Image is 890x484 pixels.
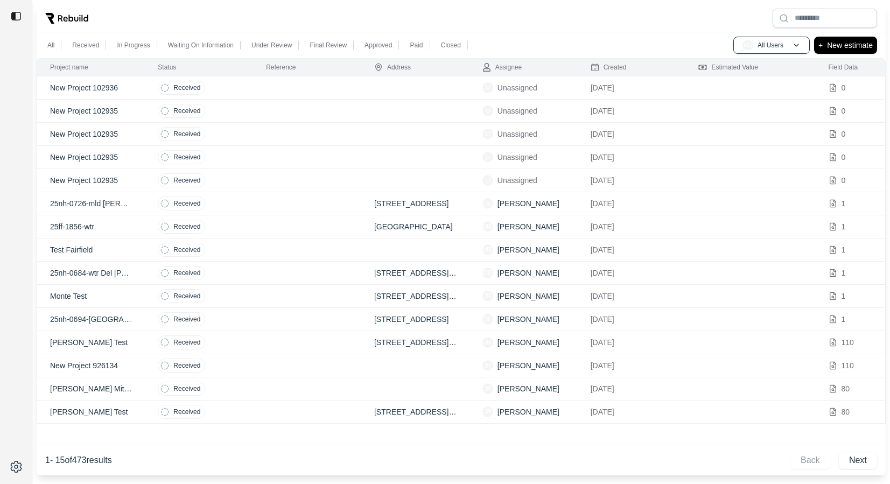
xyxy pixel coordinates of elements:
p: Unassigned [497,129,537,139]
p: Received [173,315,200,324]
p: 1 - 15 of 473 results [45,454,112,467]
img: toggle sidebar [11,11,22,22]
p: Unassigned [497,152,537,163]
p: [DATE] [591,106,673,116]
p: In Progress [117,41,150,50]
p: Closed [441,41,461,50]
p: New Project 102935 [50,129,132,139]
div: Reference [266,63,296,72]
p: Test Fairfield [50,244,132,255]
p: [PERSON_NAME] [497,383,559,394]
p: 0 [842,106,846,116]
p: [DATE] [591,383,673,394]
p: 25nh-0726-mld [PERSON_NAME] [50,198,132,209]
p: [PERSON_NAME] [497,314,559,325]
p: [DATE] [591,152,673,163]
td: [GEOGRAPHIC_DATA] [361,215,469,239]
p: [PERSON_NAME] Test [50,337,132,348]
span: MB [482,244,493,255]
span: JR [482,360,493,371]
p: Paid [410,41,423,50]
p: New Project 102936 [50,82,132,93]
p: [PERSON_NAME] [497,291,559,301]
p: 0 [842,129,846,139]
p: [DATE] [591,268,673,278]
span: JR [482,406,493,417]
p: Final Review [310,41,347,50]
button: +New estimate [814,37,877,54]
p: 1 [842,221,846,232]
span: JR [482,291,493,301]
span: U [482,129,493,139]
p: 1 [842,244,846,255]
p: Under Review [251,41,292,50]
p: [PERSON_NAME] Mit Test [50,383,132,394]
p: Monte Test [50,291,132,301]
p: [DATE] [591,291,673,301]
p: Received [173,384,200,393]
p: [PERSON_NAME] [497,406,559,417]
p: [PERSON_NAME] [497,221,559,232]
span: DE [482,268,493,278]
p: [PERSON_NAME] Test [50,406,132,417]
td: [STREET_ADDRESS] [361,192,469,215]
p: Received [173,361,200,370]
p: Received [173,153,200,162]
p: 0 [842,152,846,163]
p: Unassigned [497,82,537,93]
p: Received [173,338,200,347]
p: Received [173,222,200,231]
p: Approved [365,41,392,50]
td: [STREET_ADDRESS][US_STATE] [361,331,469,354]
p: 1 [842,268,846,278]
p: All [47,41,54,50]
span: U [482,175,493,186]
div: Created [591,63,627,72]
td: [STREET_ADDRESS][US_STATE] [361,401,469,424]
p: + [818,39,823,52]
span: AU [742,40,753,51]
p: 25nh-0684-wtr Del [PERSON_NAME] [50,268,132,278]
span: U [482,152,493,163]
p: [PERSON_NAME] [497,244,559,255]
p: [DATE] [591,360,673,371]
span: U [482,82,493,93]
span: JR [482,337,493,348]
p: [DATE] [591,221,673,232]
p: New Project 926134 [50,360,132,371]
div: Project name [50,63,88,72]
p: [DATE] [591,406,673,417]
p: [PERSON_NAME] [497,198,559,209]
p: 0 [842,175,846,186]
p: New Project 102935 [50,106,132,116]
p: 80 [842,383,850,394]
span: U [482,106,493,116]
div: Assignee [482,63,522,72]
p: [DATE] [591,337,673,348]
p: All Users [758,41,783,50]
p: [DATE] [591,244,673,255]
p: 80 [842,406,850,417]
p: [DATE] [591,198,673,209]
p: Received [173,199,200,208]
span: DE [482,198,493,209]
p: Unassigned [497,175,537,186]
p: 25nh-0694-[GEOGRAPHIC_DATA] [50,314,132,325]
td: [STREET_ADDRESS][US_STATE] [361,285,469,308]
p: Unassigned [497,106,537,116]
div: Field Data [829,63,858,72]
p: [DATE] [591,82,673,93]
p: New Project 102935 [50,152,132,163]
p: [PERSON_NAME] [497,360,559,371]
p: Received [173,176,200,185]
p: Waiting On Information [168,41,234,50]
button: Next [839,452,877,469]
p: [DATE] [591,175,673,186]
span: DE [482,314,493,325]
td: [STREET_ADDRESS][PERSON_NAME] [361,262,469,285]
p: Received [173,130,200,138]
span: MB [482,221,493,232]
div: Status [158,63,176,72]
p: [PERSON_NAME] [497,268,559,278]
p: 110 [842,337,854,348]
